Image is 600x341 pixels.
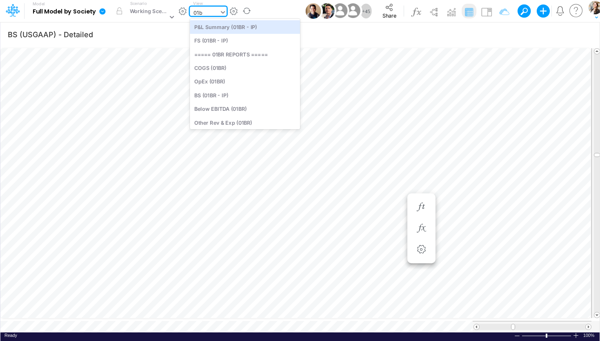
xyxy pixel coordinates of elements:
[319,3,335,19] img: User Image Icon
[33,2,45,7] label: Model
[555,6,564,16] a: Notifications
[546,334,547,338] div: Zoom
[522,332,573,339] div: Zoom
[190,34,300,47] div: FS (01BR - IP)
[573,332,579,339] div: Zoom In
[190,47,300,61] div: ===== 01BR REPORTS =====
[190,102,300,116] div: Below EBITDA (01BR)
[4,332,17,339] div: In Ready mode
[190,75,300,88] div: OpEx (01BR)
[4,333,17,338] span: Ready
[376,1,403,21] button: Share
[382,12,396,18] span: Share
[362,9,370,14] span: + 45
[193,0,202,7] label: View
[190,88,300,102] div: BS (01BR - IP)
[514,333,520,339] div: Zoom Out
[583,332,596,339] div: Zoom level
[7,26,422,43] input: Type a title here
[190,61,300,74] div: COGS (01BR)
[130,0,147,7] label: Scenario
[344,2,362,20] img: User Image Icon
[583,332,596,339] span: 100%
[190,20,300,34] div: P&L Summary (01BR - IP)
[306,3,321,19] img: User Image Icon
[331,2,349,20] img: User Image Icon
[130,7,168,17] div: Working Scenario
[190,116,300,129] div: Other Rev & Exp (01BR)
[33,8,96,16] b: Full Model by Society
